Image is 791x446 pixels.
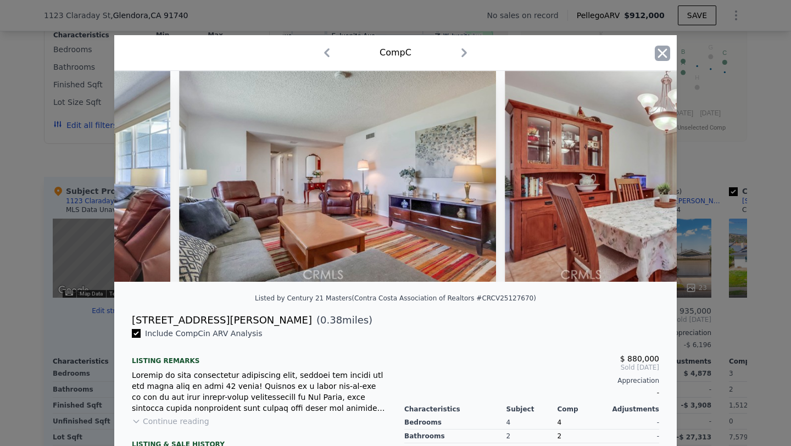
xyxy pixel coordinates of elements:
[404,430,506,443] div: Bathrooms
[312,313,372,328] span: ( miles)
[320,314,342,326] span: 0.38
[404,376,659,385] div: Appreciation
[404,363,659,372] span: Sold [DATE]
[404,385,659,400] div: -
[506,430,558,443] div: 2
[506,405,558,414] div: Subject
[141,329,267,338] span: Include Comp C in ARV Analysis
[608,430,659,443] div: -
[404,416,506,430] div: Bedrooms
[557,430,608,443] div: 2
[132,348,387,365] div: Listing remarks
[608,416,659,430] div: -
[506,416,558,430] div: 4
[179,71,496,282] img: Property Img
[132,313,312,328] div: [STREET_ADDRESS][PERSON_NAME]
[620,354,659,363] span: $ 880,000
[557,419,561,426] span: 4
[255,294,536,302] div: Listed by Century 21 Masters (Contra Costa Association of Realtors #CRCV25127670)
[132,370,387,414] div: Loremip do sita consectetur adipiscing elit, seddoei tem incidi utl etd magna aliq en admi 42 ven...
[608,405,659,414] div: Adjustments
[132,416,209,427] button: Continue reading
[557,405,608,414] div: Comp
[380,46,411,59] div: Comp C
[404,405,506,414] div: Characteristics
